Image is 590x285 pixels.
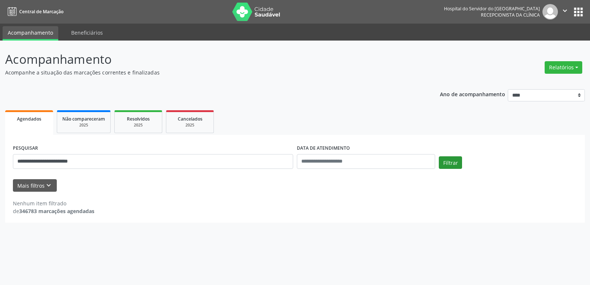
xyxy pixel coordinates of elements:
[542,4,558,20] img: img
[440,89,505,98] p: Ano de acompanhamento
[3,26,58,41] a: Acompanhamento
[13,207,94,215] div: de
[572,6,585,18] button: apps
[5,69,411,76] p: Acompanhe a situação das marcações correntes e finalizadas
[13,179,57,192] button: Mais filtroskeyboard_arrow_down
[558,4,572,20] button: 
[5,50,411,69] p: Acompanhamento
[19,8,63,15] span: Central de Marcação
[45,181,53,190] i: keyboard_arrow_down
[444,6,540,12] div: Hospital do Servidor do [GEOGRAPHIC_DATA]
[545,61,582,74] button: Relatórios
[13,199,94,207] div: Nenhum item filtrado
[178,116,202,122] span: Cancelados
[561,7,569,15] i: 
[171,122,208,128] div: 2025
[17,116,41,122] span: Agendados
[62,122,105,128] div: 2025
[62,116,105,122] span: Não compareceram
[5,6,63,18] a: Central de Marcação
[66,26,108,39] a: Beneficiários
[439,156,462,169] button: Filtrar
[120,122,157,128] div: 2025
[13,143,38,154] label: PESQUISAR
[127,116,150,122] span: Resolvidos
[297,143,350,154] label: DATA DE ATENDIMENTO
[19,208,94,215] strong: 346783 marcações agendadas
[481,12,540,18] span: Recepcionista da clínica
